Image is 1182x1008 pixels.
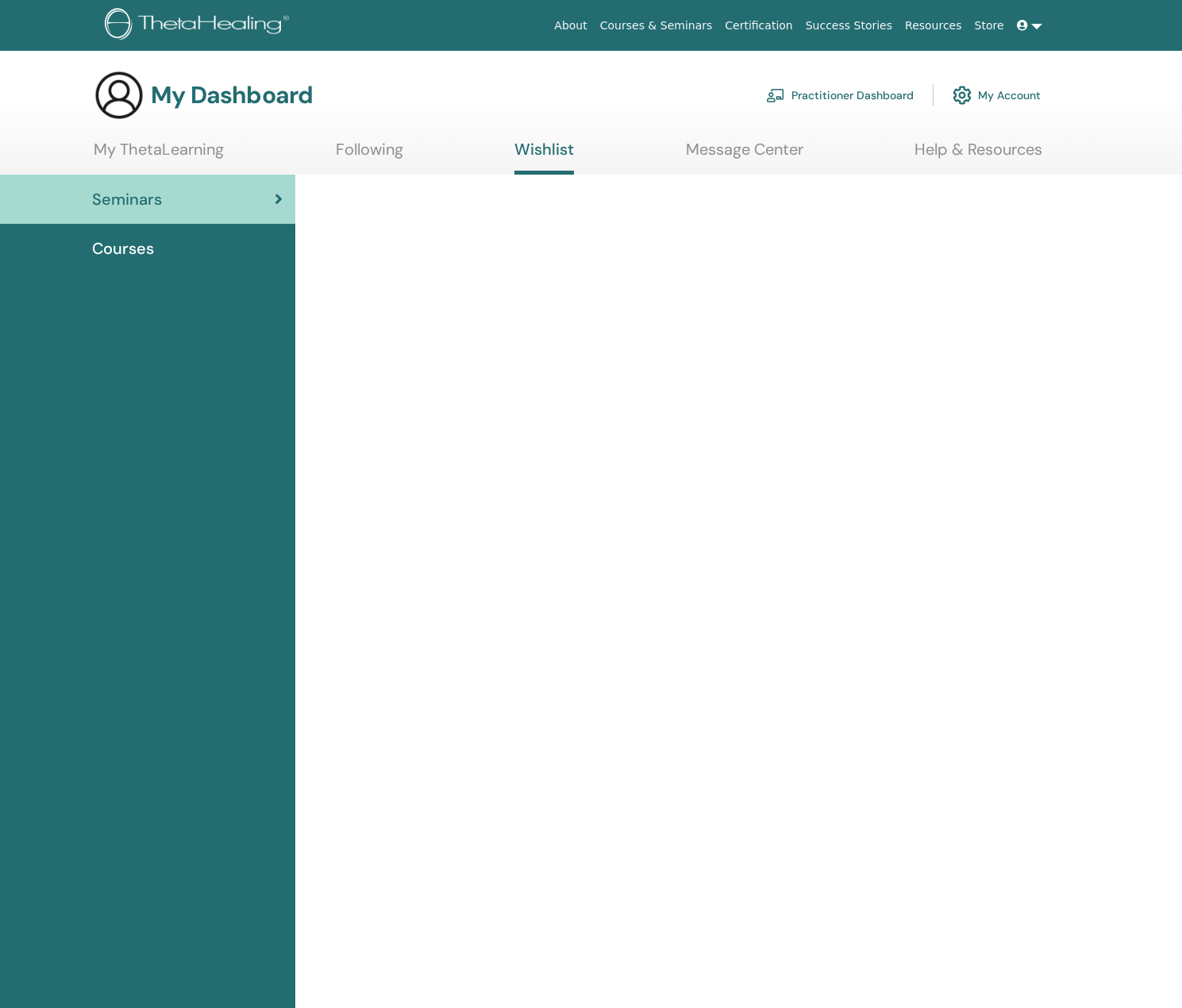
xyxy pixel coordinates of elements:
a: Certification [718,11,799,40]
a: Practitioner Dashboard [766,78,914,113]
span: Seminars [92,187,162,211]
a: Resources [899,11,968,40]
img: cog.svg [953,82,972,109]
a: Wishlist [514,140,574,175]
a: Courses & Seminars [594,11,719,40]
img: chalkboard-teacher.svg [766,88,785,102]
a: My ThetaLearning [94,140,224,171]
a: My Account [953,78,1041,113]
a: Following [336,140,403,171]
span: Courses [92,237,154,260]
h3: My Dashboard [151,81,313,110]
img: logo.png [105,8,295,44]
img: generic-user-icon.jpg [94,70,144,121]
a: Message Center [686,140,803,171]
a: About [548,11,593,40]
a: Help & Resources [914,140,1042,171]
a: Success Stories [799,11,899,40]
a: Store [968,11,1011,40]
